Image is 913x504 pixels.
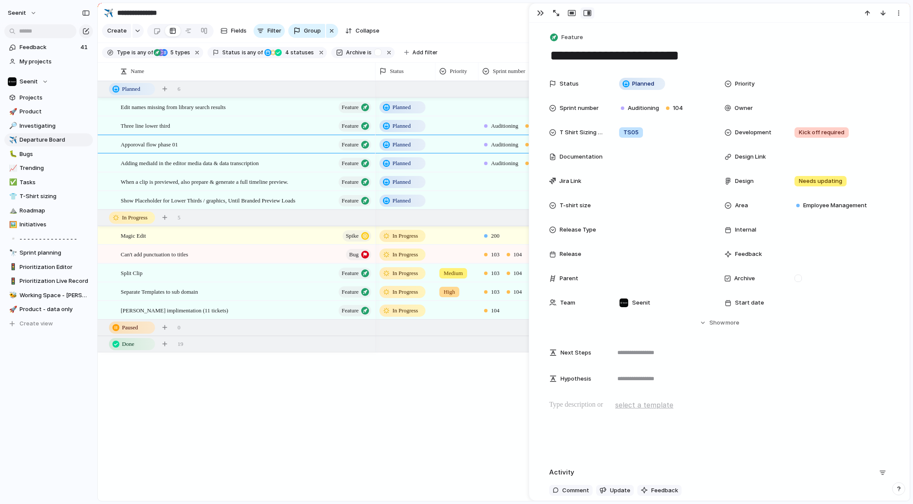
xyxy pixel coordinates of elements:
span: In Progress [122,213,148,222]
button: 🔭 [8,249,16,257]
span: Needs updating [799,177,842,186]
a: My projects [4,55,93,68]
a: 🖼️Initiatives [4,218,93,231]
button: Filter [254,24,285,38]
span: 4 [283,49,290,56]
span: Seenit [20,77,38,86]
button: select a template [614,398,675,411]
span: Three line lower third [121,120,170,130]
button: Bug [346,249,371,260]
span: Owner [735,104,753,113]
span: Kick off required [799,128,844,137]
button: ▫️ [8,235,16,243]
span: Status [390,67,404,76]
span: Product - data only [20,305,90,314]
span: 200 [491,232,500,240]
div: 🔎Investigating [4,119,93,133]
span: Paused [122,323,138,332]
button: 4 statuses [264,48,316,57]
a: ▫️- - - - - - - - - - - - - - - [4,232,93,245]
span: Archive [346,49,366,56]
button: Feature [339,268,371,279]
span: Feature [342,101,359,113]
div: 🔭 [9,248,15,258]
button: Showmore [549,315,890,331]
span: Auditioning [491,140,518,149]
span: is [242,49,246,56]
span: Name [131,67,144,76]
span: Feedback [651,486,678,495]
span: 104 [514,250,522,259]
span: Sprint number [493,67,525,76]
span: 104 [673,104,683,113]
span: T-Shirt sizing [20,192,90,201]
span: Planned [392,122,411,130]
span: Seenit [8,9,26,17]
span: Status [222,49,240,56]
span: 41 [80,43,89,52]
div: ✈️ [9,135,15,145]
span: Bugs [20,150,90,159]
span: is [367,49,372,56]
div: 🚦 [9,276,15,286]
span: select a template [615,400,673,410]
span: Can't add punctuation to titles [121,249,188,259]
a: 🔭Sprint planning [4,246,93,259]
span: Projects [20,93,90,102]
span: 103 [491,269,500,278]
button: is [366,48,373,57]
span: Feature [561,33,583,42]
span: Sprint planning [20,249,90,257]
button: Feature [339,139,371,150]
span: more [725,318,739,327]
div: 🚦 [9,262,15,272]
span: In Progress [392,288,418,296]
button: 🐝 [8,291,16,300]
span: Planned [392,103,411,112]
div: 🚀 [9,107,15,117]
span: Feature [342,176,359,188]
span: Prioritization Live Record [20,277,90,285]
span: Release Type [560,225,596,234]
span: 5 [178,213,181,222]
span: Create view [20,319,53,328]
span: Adding mediaId in the editor media data & data transcription [121,158,259,168]
div: 🚀 [9,305,15,315]
span: Sprint number [560,104,599,113]
div: 🐛 [9,149,15,159]
a: Projects [4,91,93,104]
span: In Progress [392,250,418,259]
button: Fields [217,24,250,38]
span: Split Clip [121,268,142,278]
span: When a clip is previewed, also prepare & generate a full timeline preview. [121,176,288,186]
span: Auditioning [491,159,518,168]
span: High [444,288,455,296]
span: 19 [178,340,183,348]
span: Team [560,298,575,307]
div: 📈Trending [4,162,93,175]
div: 🚦Prioritization Editor [4,261,93,274]
button: Feature [339,120,371,132]
button: Comment [549,485,593,496]
span: My projects [20,57,90,66]
button: ✅ [8,178,16,187]
span: 0 [178,323,181,332]
div: 🐝Working Space - [PERSON_NAME] [4,289,93,302]
button: Seenit [4,75,93,88]
span: TS05 [623,128,639,137]
a: 🚀Product [4,105,93,118]
span: Documentation [560,153,603,161]
span: Product [20,107,90,116]
button: ⛰️ [8,206,16,215]
span: T Shirt Sizing Meeting [560,128,605,137]
button: Feature [339,102,371,113]
span: Internal [735,225,756,234]
button: Spike [343,230,371,242]
div: 🚦Prioritization Live Record [4,275,93,288]
span: Planned [392,159,411,168]
button: Create [102,24,131,38]
span: Trending [20,164,90,172]
span: In Progress [392,306,418,315]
